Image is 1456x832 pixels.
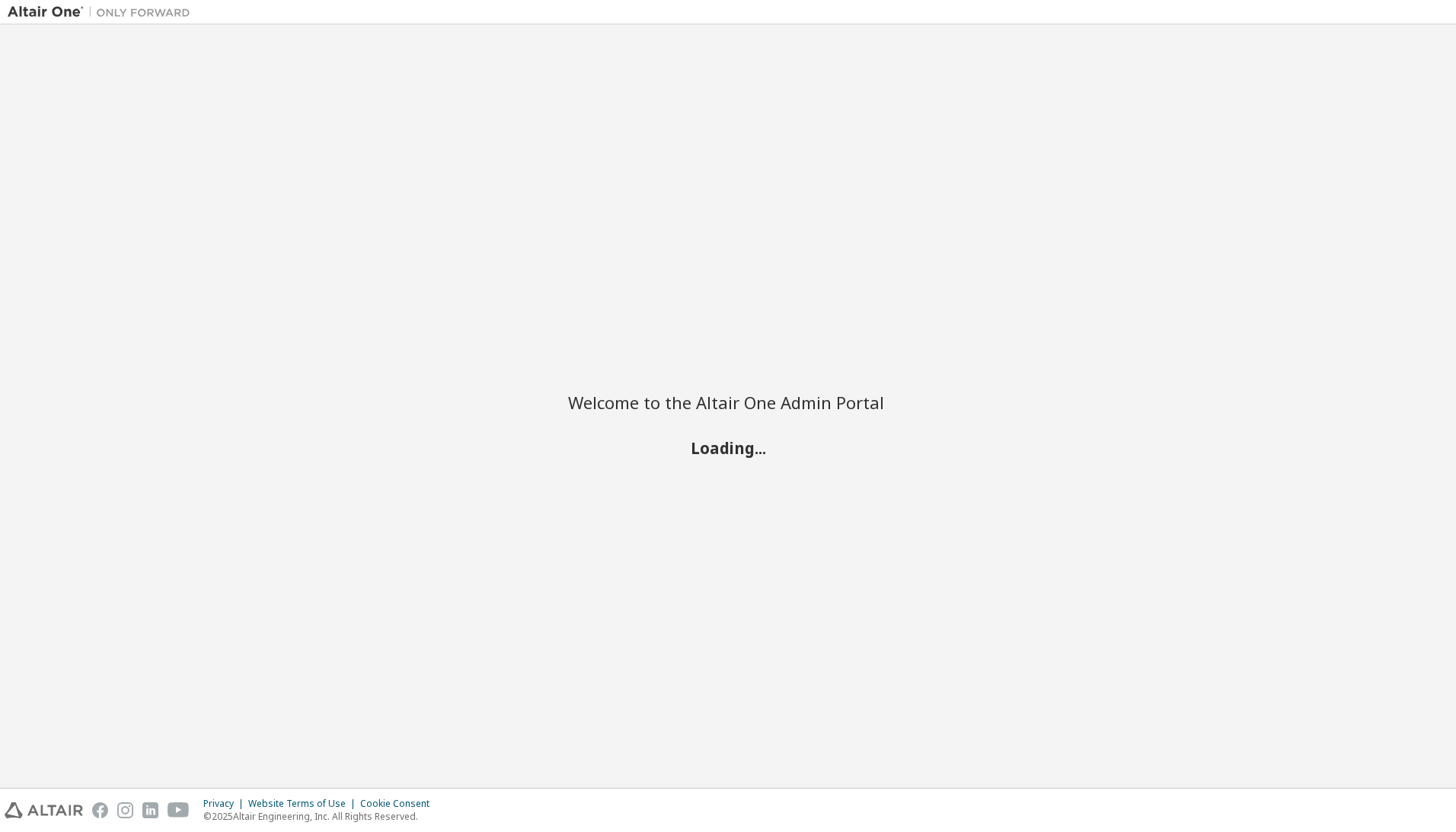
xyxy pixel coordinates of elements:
img: youtube.svg [168,802,190,818]
img: altair_logo.svg [5,802,83,818]
h2: Loading... [568,438,888,458]
img: linkedin.svg [142,802,158,818]
div: Privacy [203,798,248,810]
img: facebook.svg [92,802,108,818]
div: Website Terms of Use [248,798,360,810]
h2: Welcome to the Altair One Admin Portal [568,392,888,413]
img: Altair One [8,5,198,20]
div: Cookie Consent [360,798,439,810]
p: © 2025 Altair Engineering, Inc. All Rights Reserved. [203,810,439,823]
img: instagram.svg [117,802,133,818]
